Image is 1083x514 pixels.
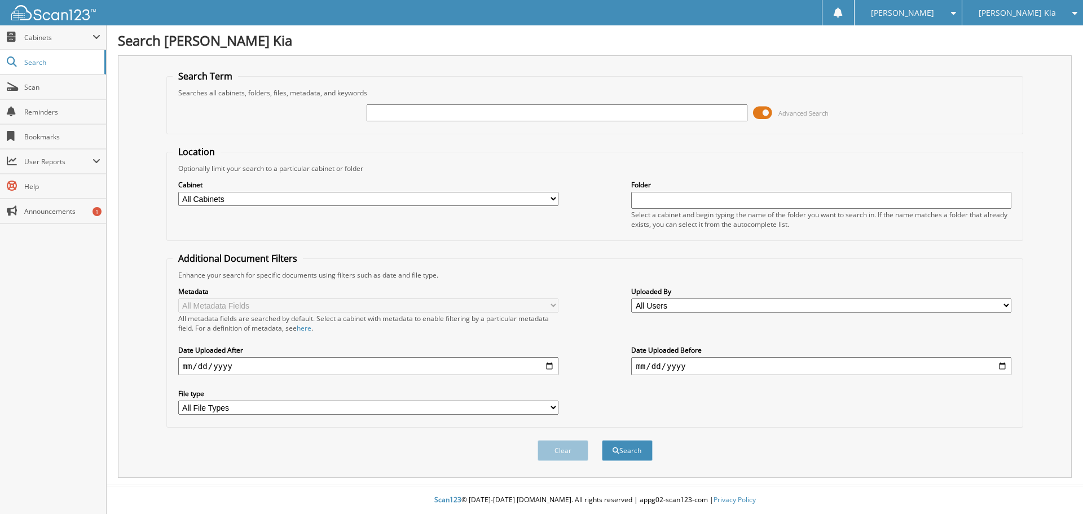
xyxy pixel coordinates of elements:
span: Search [24,58,99,67]
div: Enhance your search for specific documents using filters such as date and file type. [173,270,1018,280]
span: Scan [24,82,100,92]
span: User Reports [24,157,93,166]
input: start [178,357,558,375]
label: Uploaded By [631,287,1011,296]
span: Advanced Search [778,109,829,117]
span: Reminders [24,107,100,117]
span: [PERSON_NAME] [871,10,934,16]
a: here [297,323,311,333]
div: © [DATE]-[DATE] [DOMAIN_NAME]. All rights reserved | appg02-scan123-com | [107,486,1083,514]
div: 1 [93,207,102,216]
div: Select a cabinet and begin typing the name of the folder you want to search in. If the name match... [631,210,1011,229]
button: Clear [538,440,588,461]
div: Searches all cabinets, folders, files, metadata, and keywords [173,88,1018,98]
label: Cabinet [178,180,558,190]
legend: Location [173,146,221,158]
input: end [631,357,1011,375]
div: All metadata fields are searched by default. Select a cabinet with metadata to enable filtering b... [178,314,558,333]
span: Cabinets [24,33,93,42]
label: Metadata [178,287,558,296]
label: Date Uploaded Before [631,345,1011,355]
span: [PERSON_NAME] Kia [979,10,1056,16]
span: Bookmarks [24,132,100,142]
span: Help [24,182,100,191]
legend: Search Term [173,70,238,82]
span: Scan123 [434,495,461,504]
span: Announcements [24,207,100,216]
label: File type [178,389,558,398]
a: Privacy Policy [714,495,756,504]
label: Folder [631,180,1011,190]
div: Optionally limit your search to a particular cabinet or folder [173,164,1018,173]
h1: Search [PERSON_NAME] Kia [118,31,1072,50]
legend: Additional Document Filters [173,252,303,265]
label: Date Uploaded After [178,345,558,355]
img: scan123-logo-white.svg [11,5,96,20]
button: Search [602,440,653,461]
